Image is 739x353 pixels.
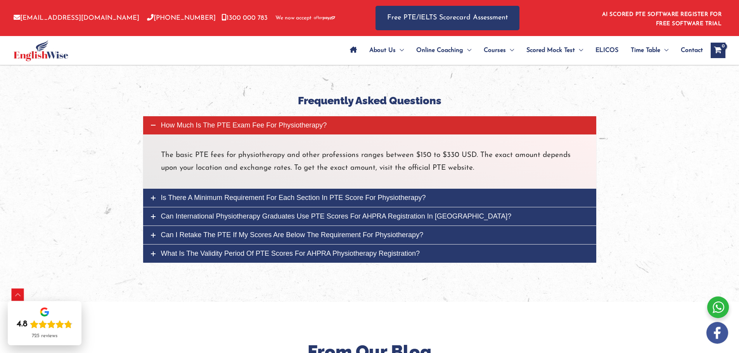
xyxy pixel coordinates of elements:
p: The basic PTE fees for physiotherapy and other professions ranges between $150 to $330 USD. The e... [161,149,578,175]
img: Afterpay-Logo [314,16,335,20]
a: ELICOS [589,37,625,64]
span: Menu Toggle [396,37,404,64]
div: 4.8 [17,319,28,330]
a: Is there a minimum requirement for each section in PTE score for Physiotherapy? [143,189,596,207]
span: Menu Toggle [575,37,583,64]
span: ELICOS [595,37,618,64]
a: CoursesMenu Toggle [478,37,520,64]
span: About Us [369,37,396,64]
a: Online CoachingMenu Toggle [410,37,478,64]
a: View Shopping Cart, empty [711,43,725,58]
span: What is the validity period of PTE scores for AHPRA Physiotherapy registration? [161,250,420,257]
span: Scored Mock Test [526,37,575,64]
a: What is the validity period of PTE scores for AHPRA Physiotherapy registration? [143,245,596,263]
a: [EMAIL_ADDRESS][DOMAIN_NAME] [14,15,139,21]
span: Online Coaching [416,37,463,64]
a: Contact [675,37,703,64]
span: Menu Toggle [660,37,668,64]
a: [PHONE_NUMBER] [147,15,216,21]
a: Can I retake the PTE if my scores are below the requirement for Physiotherapy? [143,226,596,244]
div: 725 reviews [32,333,57,339]
span: Contact [681,37,703,64]
span: How much is the PTE exam fee for Physiotherapy? [161,121,327,129]
nav: Site Navigation: Main Menu [344,37,703,64]
span: We now accept [275,14,312,22]
a: AI SCORED PTE SOFTWARE REGISTER FOR FREE SOFTWARE TRIAL [602,12,722,27]
a: How much is the PTE exam fee for Physiotherapy? [143,116,596,134]
span: Menu Toggle [463,37,471,64]
span: Is there a minimum requirement for each section in PTE score for Physiotherapy? [161,194,426,201]
a: Time TableMenu Toggle [625,37,675,64]
h4: Frequently Asked Questions [149,95,591,107]
span: Courses [484,37,506,64]
span: Can I retake the PTE if my scores are below the requirement for Physiotherapy? [161,231,424,239]
span: Menu Toggle [506,37,514,64]
aside: Header Widget 1 [597,5,725,31]
img: cropped-ew-logo [14,40,68,61]
div: Rating: 4.8 out of 5 [17,319,73,330]
span: Can international physiotherapy graduates use PTE scores for AHPRA registration in [GEOGRAPHIC_DA... [161,212,512,220]
a: Scored Mock TestMenu Toggle [520,37,589,64]
a: About UsMenu Toggle [363,37,410,64]
img: white-facebook.png [706,322,728,344]
a: Free PTE/IELTS Scorecard Assessment [376,6,519,30]
span: Time Table [631,37,660,64]
a: 1300 000 783 [222,15,268,21]
a: Can international physiotherapy graduates use PTE scores for AHPRA registration in [GEOGRAPHIC_DA... [143,207,596,226]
